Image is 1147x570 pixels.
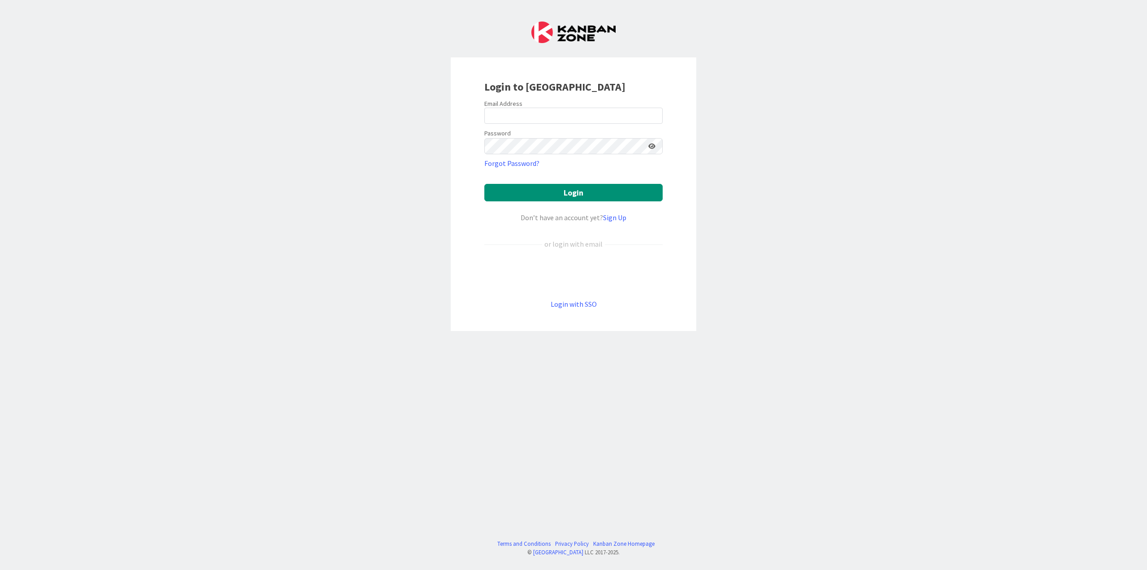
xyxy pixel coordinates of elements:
a: Privacy Policy [555,540,589,548]
div: Don’t have an account yet? [484,212,663,223]
label: Password [484,129,511,138]
a: Forgot Password? [484,158,539,169]
a: Kanban Zone Homepage [593,540,655,548]
img: Kanban Zone [531,22,616,43]
button: Login [484,184,663,201]
label: Email Address [484,100,522,108]
a: Terms and Conditions [497,540,551,548]
a: Login with SSO [551,300,597,309]
a: [GEOGRAPHIC_DATA] [533,548,583,556]
iframe: Sign in with Google Button [480,264,667,284]
div: © LLC 2017- 2025 . [493,548,655,557]
div: or login with email [542,239,605,249]
b: Login to [GEOGRAPHIC_DATA] [484,80,625,94]
a: Sign Up [603,213,626,222]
